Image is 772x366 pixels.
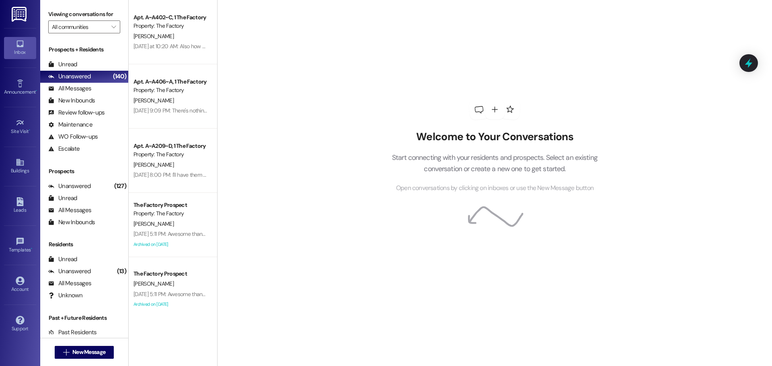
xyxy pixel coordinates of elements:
div: Property: The Factory [133,22,208,30]
div: [DATE] 5:11 PM: Awesome thanks ! [133,290,210,298]
span: New Message [72,348,105,356]
div: Apt. A~A209~D, 1 The Factory [133,142,208,150]
img: ResiDesk Logo [12,7,28,22]
div: (127) [112,180,128,192]
span: • [36,88,37,94]
div: (13) [115,265,128,278]
i:  [111,24,116,30]
div: Unanswered [48,267,91,276]
div: Unanswered [48,72,91,81]
div: New Inbounds [48,96,95,105]
button: New Message [55,346,114,359]
i:  [63,349,69,356]
div: All Messages [48,84,91,93]
div: Property: The Factory [133,209,208,218]
div: Archived on [DATE] [133,239,209,249]
div: [DATE] 8:00 PM: I'll have them take a look at it, if they don't have a notification could you dir... [133,171,410,178]
div: Past Residents [48,328,97,337]
span: Open conversations by clicking on inboxes or use the New Message button [396,183,593,193]
span: [PERSON_NAME] [133,220,174,227]
span: [PERSON_NAME] [133,280,174,287]
a: Leads [4,195,36,217]
a: Account [4,274,36,296]
div: Maintenance [48,121,92,129]
div: All Messages [48,206,91,215]
div: Unread [48,255,77,264]
div: Unanswered [48,182,91,190]
div: Unread [48,60,77,69]
a: Inbox [4,37,36,59]
p: Start connecting with your residents and prospects. Select an existing conversation or create a n... [380,152,610,175]
a: Support [4,313,36,335]
span: [PERSON_NAME] [133,97,174,104]
label: Viewing conversations for [48,8,120,20]
span: • [29,127,30,133]
div: Archived on [DATE] [133,299,209,309]
div: Review follow-ups [48,108,105,117]
div: Property: The Factory [133,86,208,94]
div: The Factory Prospect [133,270,208,278]
a: Site Visit • [4,116,36,138]
div: Apt. A~A406~A, 1 The Factory [133,78,208,86]
div: Residents [40,240,128,249]
div: [DATE] 5:11 PM: Awesome thanks ! [133,230,210,237]
a: Templates • [4,235,36,256]
div: Unknown [48,291,82,300]
div: Past + Future Residents [40,314,128,322]
div: (140) [111,70,128,83]
span: • [31,246,32,251]
div: Escalate [48,145,80,153]
a: Buildings [4,155,36,177]
div: [DATE] 9:09 PM: There's nothing on our end that says it needs to be signed [133,107,307,114]
div: Apt. A~A402~C, 1 The Factory [133,13,208,22]
div: WO Follow-ups [48,133,98,141]
h2: Welcome to Your Conversations [380,131,610,143]
div: New Inbounds [48,218,95,227]
div: [DATE] at 10:20 AM: Also how do I get my parking pass, [133,43,261,50]
span: [PERSON_NAME] [133,33,174,40]
div: All Messages [48,279,91,288]
div: Prospects [40,167,128,176]
div: Prospects + Residents [40,45,128,54]
div: Property: The Factory [133,150,208,159]
div: Unread [48,194,77,202]
span: [PERSON_NAME] [133,161,174,168]
input: All communities [52,20,107,33]
div: The Factory Prospect [133,201,208,209]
